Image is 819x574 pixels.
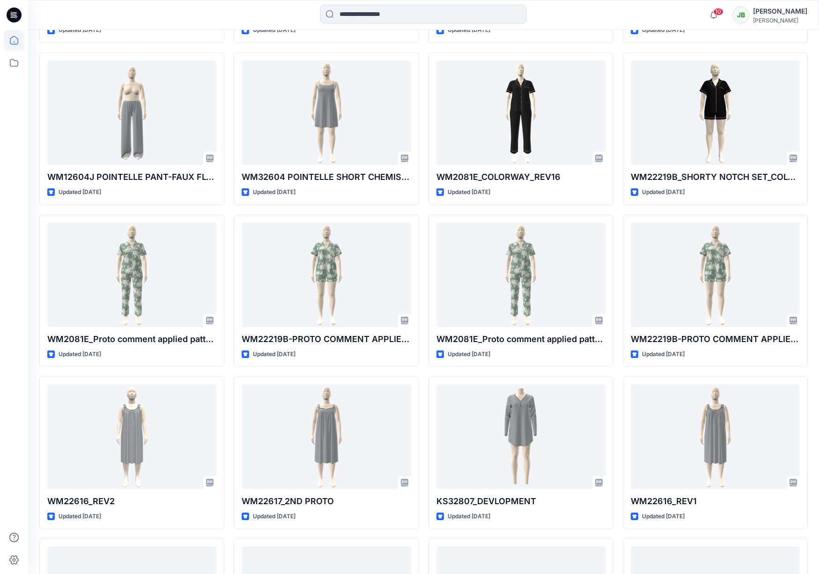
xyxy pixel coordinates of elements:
[631,495,800,508] p: WM22616_REV1
[436,384,605,489] a: KS32807_DEVLOPMENT
[631,223,800,327] a: WM22219B-PROTO COMMENT APPLIED PATTERN_COLORWAY_REV8
[242,223,411,327] a: WM22219B-PROTO COMMENT APPLIED PATTERN_COLORWAY_REV9
[713,8,723,15] span: 10
[47,60,216,165] a: WM12604J POINTELLE PANT-FAUX FLY & BUTTONS + PICOT
[242,333,411,346] p: WM22219B-PROTO COMMENT APPLIED PATTERN_COLORWAY_REV9
[631,333,800,346] p: WM22219B-PROTO COMMENT APPLIED PATTERN_COLORWAY_REV8
[631,171,800,184] p: WM22219B_SHORTY NOTCH SET_COLORWAY_REV16
[642,187,685,197] p: Updated [DATE]
[59,350,101,359] p: Updated [DATE]
[253,350,295,359] p: Updated [DATE]
[59,512,101,522] p: Updated [DATE]
[436,333,605,346] p: WM2081E_Proto comment applied pattern_Colorway_REV8
[436,171,605,184] p: WM2081E_COLORWAY_REV16
[732,7,749,23] div: JB
[242,384,411,489] a: WM22617_2ND PROTO
[59,25,101,35] p: Updated [DATE]
[642,25,685,35] p: Updated [DATE]
[448,512,490,522] p: Updated [DATE]
[753,6,807,17] div: [PERSON_NAME]
[47,223,216,327] a: WM2081E_Proto comment applied pattern_Colorway_REV8
[47,171,216,184] p: WM12604J POINTELLE PANT-FAUX FLY & BUTTONS + PICOT
[436,60,605,165] a: WM2081E_COLORWAY_REV16
[436,223,605,327] a: WM2081E_Proto comment applied pattern_Colorway_REV8
[448,187,490,197] p: Updated [DATE]
[242,60,411,165] a: WM32604 POINTELLE SHORT CHEMISE_DEVELOPMENT
[631,384,800,489] a: WM22616_REV1
[47,333,216,346] p: WM2081E_Proto comment applied pattern_Colorway_REV8
[631,60,800,165] a: WM22219B_SHORTY NOTCH SET_COLORWAY_REV16
[242,171,411,184] p: WM32604 POINTELLE SHORT CHEMISE_DEVELOPMENT
[642,350,685,359] p: Updated [DATE]
[253,512,295,522] p: Updated [DATE]
[253,187,295,197] p: Updated [DATE]
[642,512,685,522] p: Updated [DATE]
[242,495,411,508] p: WM22617_2ND PROTO
[753,17,807,24] div: [PERSON_NAME]
[448,350,490,359] p: Updated [DATE]
[59,187,101,197] p: Updated [DATE]
[448,25,490,35] p: Updated [DATE]
[253,25,295,35] p: Updated [DATE]
[47,384,216,489] a: WM22616_REV2
[436,495,605,508] p: KS32807_DEVLOPMENT
[47,495,216,508] p: WM22616_REV2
